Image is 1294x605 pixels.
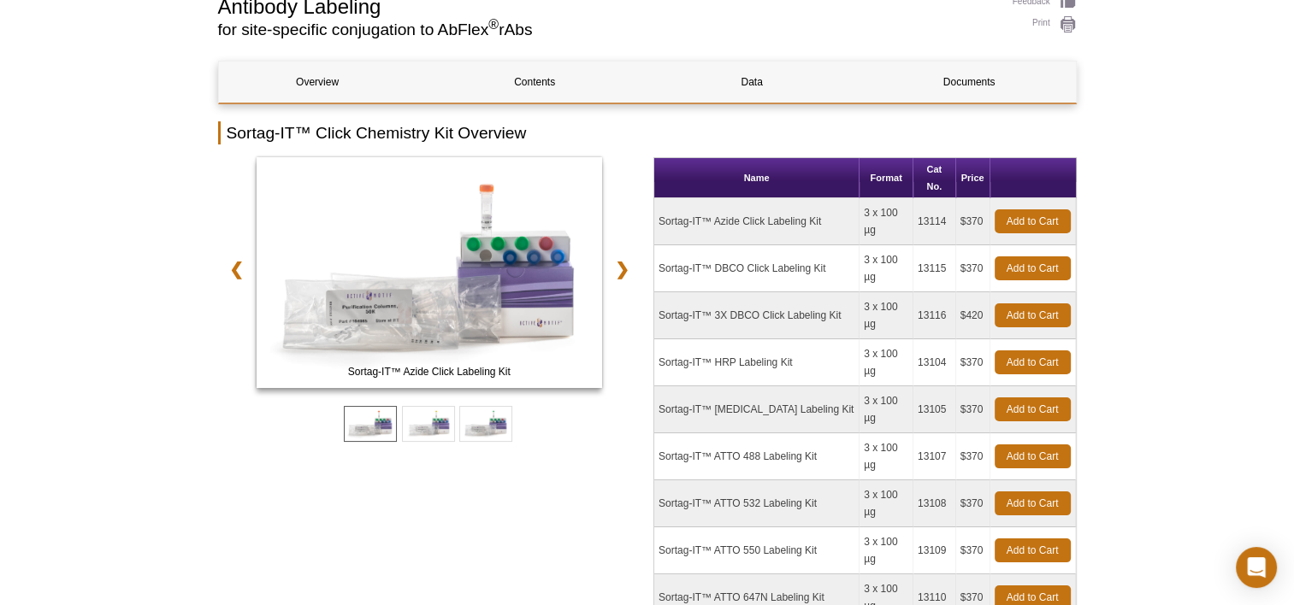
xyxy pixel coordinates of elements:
[1236,547,1277,588] div: Open Intercom Messenger
[860,198,913,245] td: 3 x 100 µg
[654,158,860,198] th: Name
[913,339,956,386] td: 13104
[913,386,956,433] td: 13105
[654,386,860,433] td: Sortag-IT™ [MEDICAL_DATA] Labeling Kit
[653,62,851,103] a: Data
[956,339,990,386] td: $370
[436,62,634,103] a: Contents
[654,527,860,574] td: Sortag-IT™ ATTO 550 Labeling Kit
[257,157,603,388] img: Sortag-IT™ Azide Click Labeling Kit
[860,158,913,198] th: Format
[860,480,913,527] td: 3 x 100 µg
[956,433,990,480] td: $370
[260,363,599,380] span: Sortag-IT™ Azide Click Labeling Kit
[654,292,860,339] td: Sortag-IT™ 3X DBCO Click Labeling Kit
[913,245,956,292] td: 13115
[956,158,990,198] th: Price
[871,62,1068,103] a: Documents
[860,433,913,480] td: 3 x 100 µg
[860,527,913,574] td: 3 x 100 µg
[1013,15,1077,34] a: Print
[860,292,913,339] td: 3 x 100 µg
[995,303,1071,327] a: Add to Cart
[956,480,990,527] td: $370
[995,209,1071,233] a: Add to Cart
[218,22,996,38] h2: for site-specific conjugation to AbFlex rAbs
[218,121,1077,144] h2: Sortag-IT™ Click Chemistry Kit Overview
[654,198,860,245] td: Sortag-IT™ Azide Click Labeling Kit
[860,245,913,292] td: 3 x 100 µg
[956,245,990,292] td: $370
[995,538,1071,562] a: Add to Cart
[995,256,1071,280] a: Add to Cart
[913,198,956,245] td: 13114
[913,158,956,198] th: Cat No.
[956,292,990,339] td: $420
[860,386,913,433] td: 3 x 100 µg
[913,433,956,480] td: 13107
[257,157,603,393] a: Sortag-IT™ Azide Click Labeling Kit
[995,491,1071,515] a: Add to Cart
[995,397,1071,421] a: Add to Cart
[956,198,990,245] td: $370
[956,386,990,433] td: $370
[654,480,860,527] td: Sortag-IT™ ATTO 532 Labeling Kit
[860,339,913,386] td: 3 x 100 µg
[654,339,860,386] td: Sortag-IT™ HRP Labeling Kit
[913,292,956,339] td: 13116
[995,350,1071,374] a: Add to Cart
[218,250,255,289] a: ❮
[913,527,956,574] td: 13109
[654,433,860,480] td: Sortag-IT™ ATTO 488 Labeling Kit
[654,245,860,292] td: Sortag-IT™ DBCO Click Labeling Kit
[219,62,417,103] a: Overview
[604,250,641,289] a: ❯
[956,527,990,574] td: $370
[488,17,499,32] sup: ®
[995,444,1071,468] a: Add to Cart
[913,480,956,527] td: 13108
